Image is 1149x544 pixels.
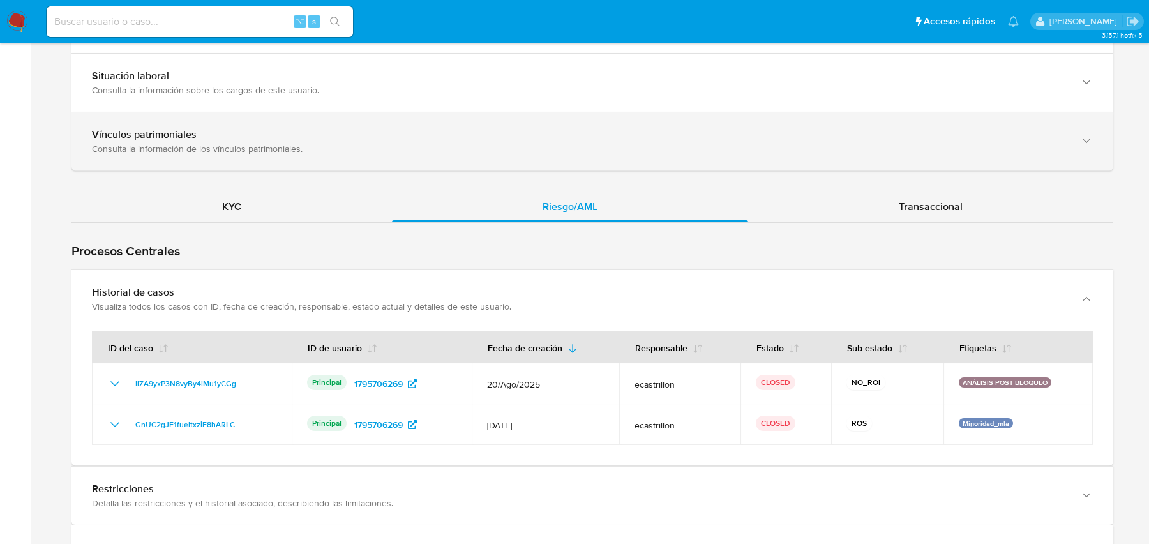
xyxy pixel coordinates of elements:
button: search-icon [322,13,348,31]
span: 3.157.1-hotfix-5 [1102,30,1143,40]
span: KYC [222,199,241,214]
input: Buscar usuario o caso... [47,13,353,30]
a: Salir [1126,15,1139,28]
a: Notificaciones [1008,16,1019,27]
span: ⌥ [295,15,304,27]
span: Riesgo/AML [543,199,597,214]
span: s [312,15,316,27]
div: Restricciones [92,483,1067,495]
span: Transaccional [899,199,963,214]
button: RestriccionesDetalla las restricciones y el historial asociado, describiendo las limitaciones. [71,467,1113,525]
p: juan.calo@mercadolibre.com [1049,15,1122,27]
div: Detalla las restricciones y el historial asociado, describiendo las limitaciones. [92,497,1067,509]
h1: Procesos Centrales [71,243,1113,259]
span: Accesos rápidos [924,15,995,28]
